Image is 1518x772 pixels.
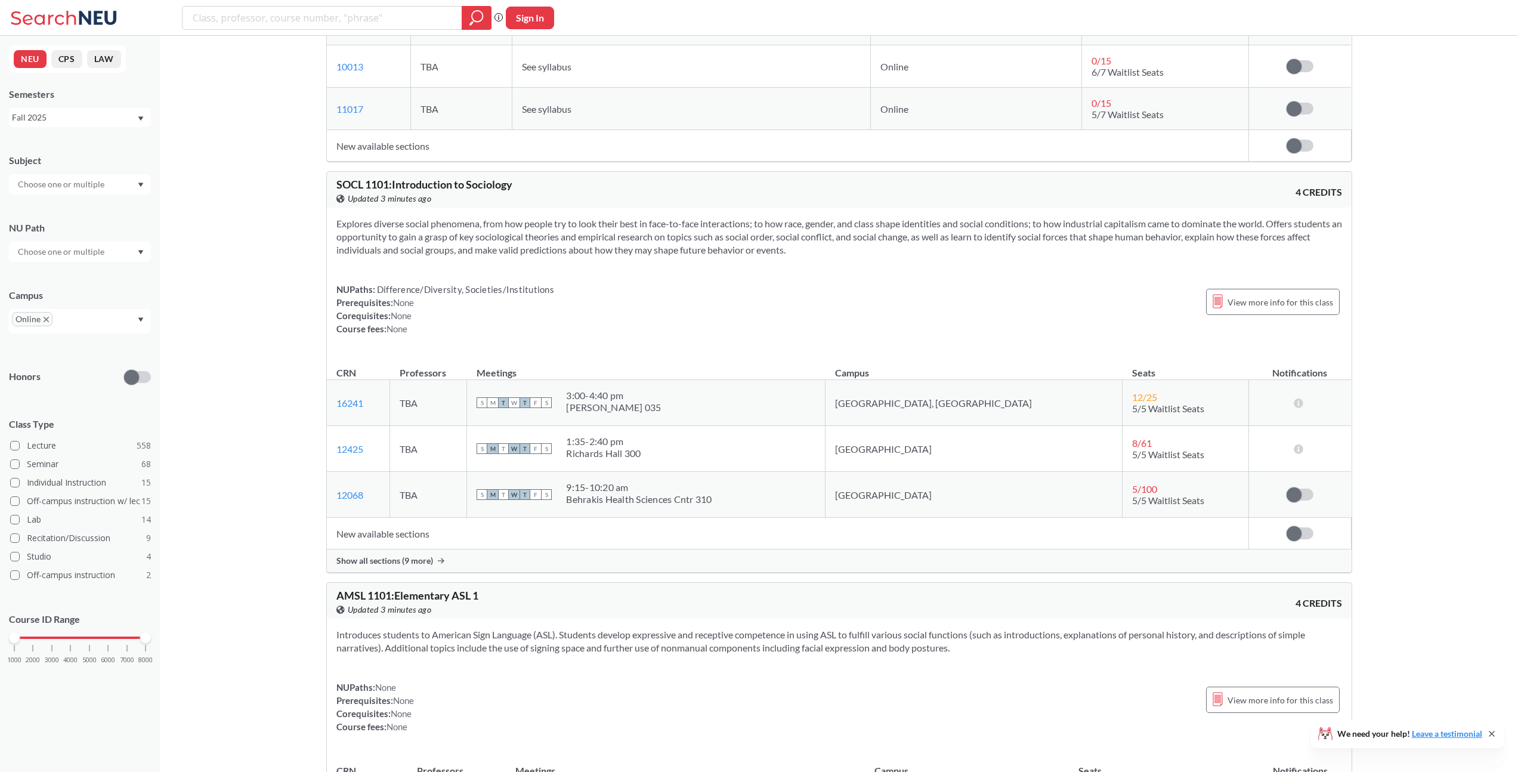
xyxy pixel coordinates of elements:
div: Semesters [9,88,151,101]
span: W [509,489,520,500]
span: Show all sections (9 more) [336,555,433,566]
label: Lab [10,512,151,527]
span: SOCL 1101 : Introduction to Sociology [336,178,512,191]
span: None [387,323,408,334]
span: T [520,443,530,454]
span: W [509,443,520,454]
div: OnlineX to remove pillDropdown arrow [9,309,151,333]
th: Notifications [1248,354,1351,380]
div: Richards Hall 300 [566,447,641,459]
input: Choose one or multiple [12,177,112,192]
span: S [541,397,552,408]
span: 4 CREDITS [1296,186,1342,199]
td: TBA [410,45,512,88]
span: See syllabus [522,61,571,72]
div: Behrakis Health Sciences Cntr 310 [566,493,712,505]
span: 4000 [63,657,78,663]
span: 15 [141,495,151,508]
a: Leave a testimonial [1412,728,1482,739]
span: 8 / 61 [1132,437,1152,449]
svg: Dropdown arrow [138,116,144,121]
button: LAW [87,50,121,68]
span: We need your help! [1337,730,1482,738]
div: 3:00 - 4:40 pm [566,390,661,402]
button: Sign In [506,7,554,29]
svg: Dropdown arrow [138,317,144,322]
div: 9:15 - 10:20 am [566,481,712,493]
span: Class Type [9,418,151,431]
div: Dropdown arrow [9,242,151,262]
td: [GEOGRAPHIC_DATA], [GEOGRAPHIC_DATA] [826,380,1123,426]
td: Online [871,88,1082,130]
span: 0 / 15 [1092,97,1111,109]
a: 10013 [336,61,363,72]
th: Professors [390,354,467,380]
span: 68 [141,458,151,471]
span: 558 [137,439,151,452]
svg: magnifying glass [469,10,484,26]
span: T [520,489,530,500]
span: T [520,397,530,408]
span: 15 [141,476,151,489]
span: 5/5 Waitlist Seats [1132,495,1204,506]
span: 5 / 100 [1132,483,1157,495]
span: View more info for this class [1228,693,1333,708]
span: S [541,443,552,454]
td: Online [871,45,1082,88]
span: See syllabus [522,103,571,115]
span: 5/7 Waitlist Seats [1092,109,1164,120]
span: Difference/Diversity, Societies/Institutions [375,284,554,295]
label: Individual Instruction [10,475,151,490]
div: magnifying glass [462,6,491,30]
span: 5000 [82,657,97,663]
label: Off-campus instruction w/ lec [10,493,151,509]
span: 1000 [7,657,21,663]
span: None [393,297,415,308]
svg: Dropdown arrow [138,183,144,187]
button: NEU [14,50,47,68]
label: Studio [10,549,151,564]
span: 12 / 25 [1132,391,1157,403]
div: [PERSON_NAME] 035 [566,402,661,413]
span: 7000 [120,657,134,663]
span: T [498,397,509,408]
span: 5/5 Waitlist Seats [1132,403,1204,414]
span: 8000 [138,657,153,663]
span: T [498,489,509,500]
svg: X to remove pill [44,317,49,322]
td: TBA [410,88,512,130]
span: 3000 [45,657,59,663]
span: 4 CREDITS [1296,597,1342,610]
span: M [487,443,498,454]
span: W [509,397,520,408]
td: [GEOGRAPHIC_DATA] [826,472,1123,518]
label: Seminar [10,456,151,472]
label: Recitation/Discussion [10,530,151,546]
button: CPS [51,50,82,68]
span: 2 [146,569,151,582]
span: F [530,443,541,454]
span: S [541,489,552,500]
span: S [477,443,487,454]
svg: Dropdown arrow [138,250,144,255]
td: [GEOGRAPHIC_DATA] [826,426,1123,472]
span: M [487,397,498,408]
span: T [498,443,509,454]
td: TBA [390,472,467,518]
td: TBA [390,380,467,426]
span: 2000 [26,657,40,663]
span: None [387,721,408,732]
span: View more info for this class [1228,295,1333,310]
div: Subject [9,154,151,167]
label: Lecture [10,438,151,453]
div: Dropdown arrow [9,174,151,194]
a: 16241 [336,397,363,409]
span: 6000 [101,657,115,663]
span: AMSL 1101 : Elementary ASL 1 [336,589,478,602]
a: 12068 [336,489,363,501]
div: 1:35 - 2:40 pm [566,436,641,447]
div: Fall 2025Dropdown arrow [9,108,151,127]
span: Updated 3 minutes ago [348,603,432,616]
span: None [391,708,412,719]
td: New available sections [327,130,1249,162]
